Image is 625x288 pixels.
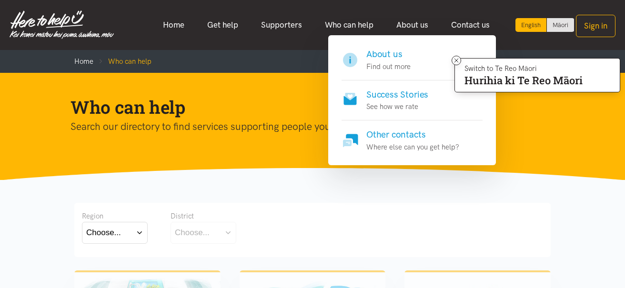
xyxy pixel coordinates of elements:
div: Choose... [86,226,121,239]
div: About us [328,35,496,165]
h4: Success Stories [366,88,428,101]
li: Who can help [93,56,151,67]
div: Language toggle [515,18,575,32]
h4: About us [366,48,411,61]
h4: Other contacts [366,128,459,141]
div: Region [82,210,148,222]
a: Supporters [250,15,313,35]
p: Find out more [366,61,411,72]
h1: Who can help [71,96,539,119]
button: Sign in [576,15,615,37]
a: Home [74,57,93,66]
p: Where else can you get help? [366,141,459,153]
a: About us [385,15,440,35]
div: Current language [515,18,547,32]
p: See how we rate [366,101,428,112]
a: Home [151,15,196,35]
a: Other contacts Where else can you get help? [342,120,483,153]
div: Choose... [175,226,210,239]
a: About us Find out more [342,48,483,80]
button: Choose... [82,222,148,243]
button: Choose... [171,222,236,243]
a: Contact us [440,15,501,35]
p: Search our directory to find services supporting people your area. [71,119,539,135]
a: Success Stories See how we rate [342,80,483,121]
div: District [171,210,236,222]
a: Who can help [313,15,385,35]
p: Switch to Te Reo Māori [464,66,583,71]
a: Switch to Te Reo Māori [547,18,574,32]
p: Hurihia ki Te Reo Māori [464,76,583,85]
a: Get help [196,15,250,35]
img: Home [10,10,114,39]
